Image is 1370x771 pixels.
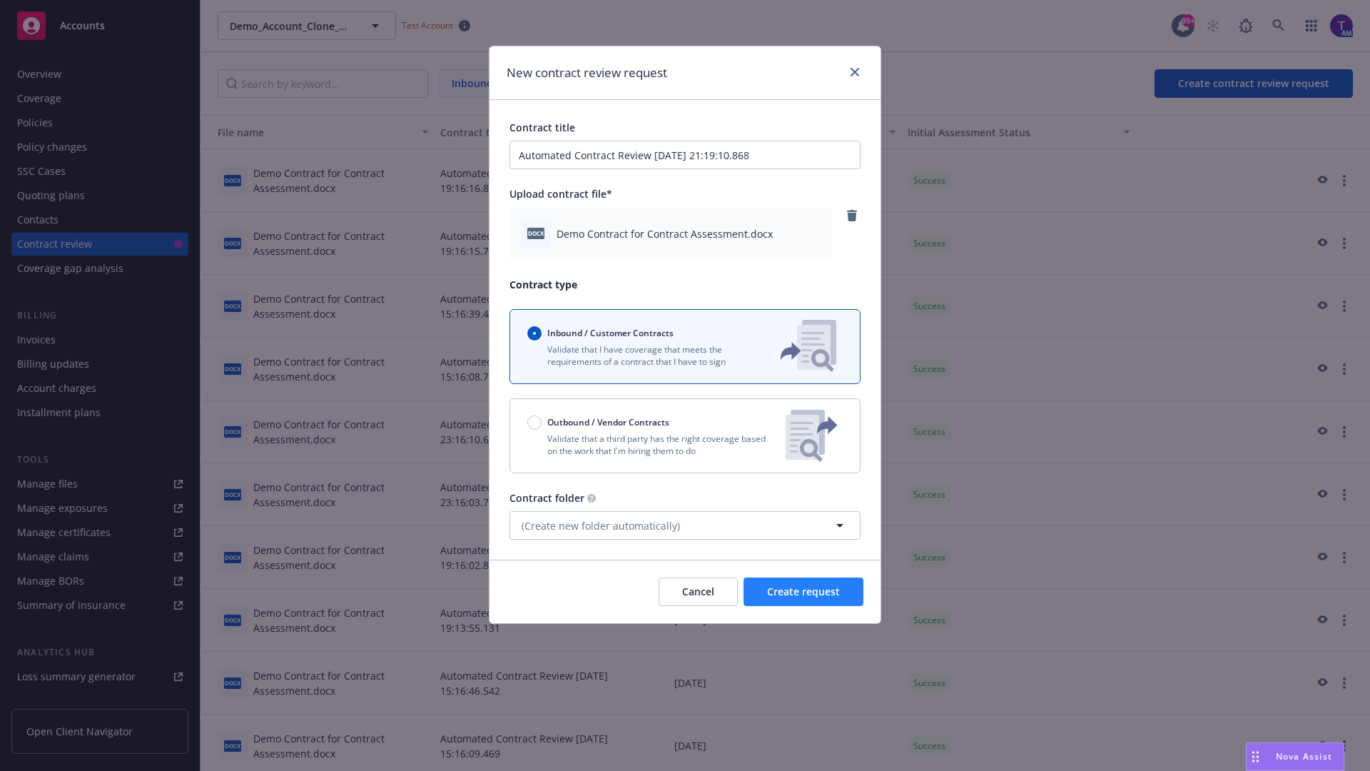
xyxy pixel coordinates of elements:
[509,511,861,540] button: (Create new folder automatically)
[547,416,669,428] span: Outbound / Vendor Contracts
[527,343,757,368] p: Validate that I have coverage that meets the requirements of a contract that I have to sign
[547,327,674,339] span: Inbound / Customer Contracts
[527,433,774,457] p: Validate that a third party has the right coverage based on the work that I'm hiring them to do
[1246,742,1344,771] button: Nova Assist
[509,491,584,505] span: Contract folder
[509,398,861,473] button: Outbound / Vendor ContractsValidate that a third party has the right coverage based on the work t...
[744,578,863,606] button: Create request
[507,64,667,82] h1: New contract review request
[527,415,542,430] input: Outbound / Vendor Contracts
[527,326,542,341] input: Inbound / Customer Contracts
[1247,743,1264,770] div: Drag to move
[767,585,840,598] span: Create request
[509,141,861,169] input: Enter a title for this contract
[1276,750,1332,762] span: Nova Assist
[522,518,680,533] span: (Create new folder automatically)
[509,309,861,384] button: Inbound / Customer ContractsValidate that I have coverage that meets the requirements of a contra...
[509,187,612,201] span: Upload contract file*
[846,64,863,81] a: close
[843,207,861,224] a: remove
[527,228,544,238] span: docx
[659,578,738,606] button: Cancel
[557,226,773,241] span: Demo Contract for Contract Assessment.docx
[509,121,575,134] span: Contract title
[509,277,861,292] p: Contract type
[682,585,714,598] span: Cancel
